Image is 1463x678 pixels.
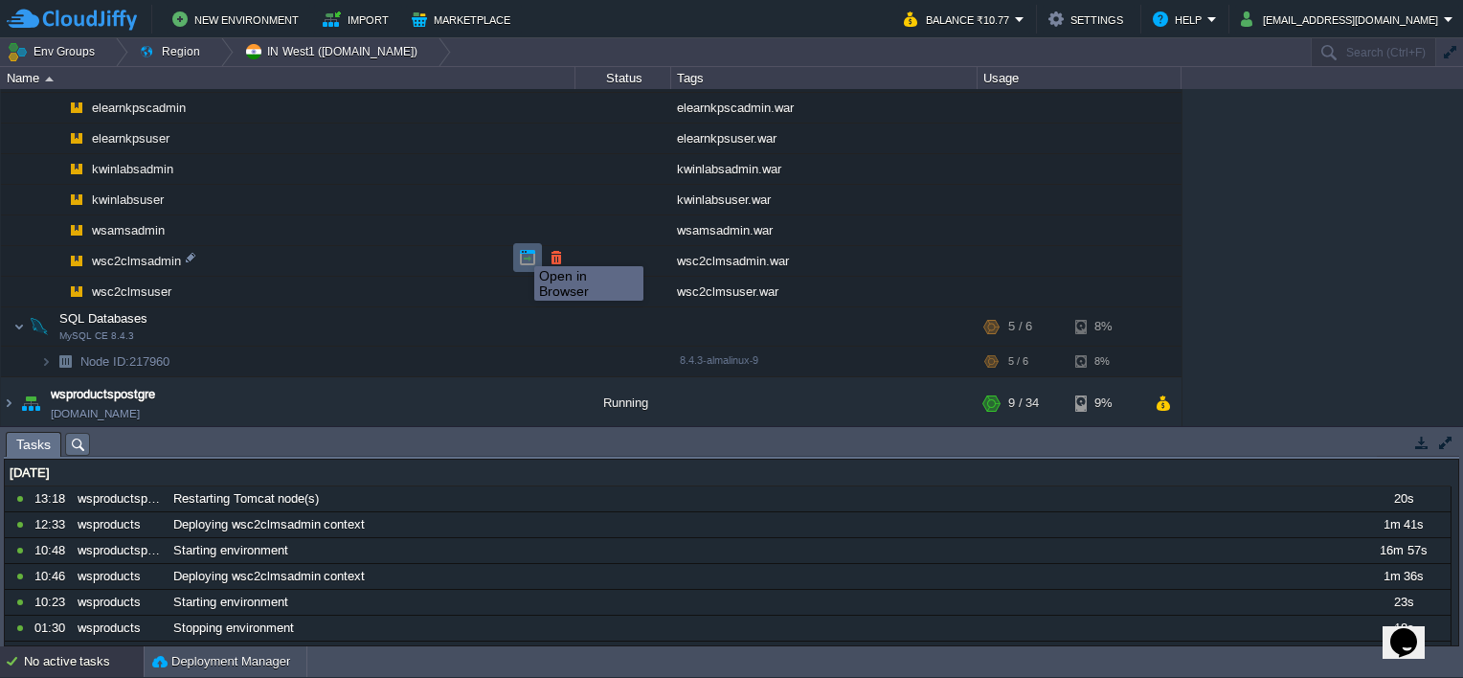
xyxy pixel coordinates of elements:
img: AMDAwAAAACH5BAEAAAAALAAAAAABAAEAAAICRAEAOw== [52,154,63,184]
div: elearnkpsuser.war [671,124,978,153]
img: AMDAwAAAACH5BAEAAAAALAAAAAABAAEAAAICRAEAOw== [63,124,90,153]
button: Help [1153,8,1207,31]
a: wsc2clmsadmin [90,253,184,269]
span: Starting environment [173,594,288,611]
a: kwinlabsuser [90,192,167,208]
a: wsproductspostgre [51,385,155,404]
div: 5 / 6 [1008,347,1028,376]
span: Deploying wsc2clmsadmin context [173,516,365,533]
iframe: chat widget [1383,601,1444,659]
span: Starting environment [173,542,288,559]
img: AMDAwAAAACH5BAEAAAAALAAAAAABAAEAAAICRAEAOw== [52,185,63,215]
div: Open in Browser [539,268,639,299]
span: Stopping environment [173,620,294,637]
span: Tasks [16,433,51,457]
div: 8% [1075,347,1137,376]
img: AMDAwAAAACH5BAEAAAAALAAAAAABAAEAAAICRAEAOw== [52,246,63,276]
a: kwinlabsadmin [90,161,176,177]
img: AMDAwAAAACH5BAEAAAAALAAAAAABAAEAAAICRAEAOw== [63,246,90,276]
button: [EMAIL_ADDRESS][DOMAIN_NAME] [1241,8,1444,31]
img: AMDAwAAAACH5BAEAAAAALAAAAAABAAEAAAICRAEAOw== [13,307,25,346]
div: 1m 41s [1356,512,1450,537]
div: Status [576,67,670,89]
div: wsc2clmsadmin.war [671,246,978,276]
div: 15m 17s [1356,642,1450,667]
div: Name [2,67,574,89]
button: Import [323,8,394,31]
span: Deploying wsc2clmsadmin context [173,568,365,585]
div: wsproducts [73,616,167,641]
img: AMDAwAAAACH5BAEAAAAALAAAAAABAAEAAAICRAEAOw== [17,377,44,429]
a: wsamsadmin [90,222,168,238]
img: AMDAwAAAACH5BAEAAAAALAAAAAABAAEAAAICRAEAOw== [63,277,90,306]
img: AMDAwAAAACH5BAEAAAAALAAAAAABAAEAAAICRAEAOw== [63,215,90,245]
div: wsproductspostgre [73,486,167,511]
div: wsproducts [73,590,167,615]
div: Tags [672,67,977,89]
img: AMDAwAAAACH5BAEAAAAALAAAAAABAAEAAAICRAEAOw== [52,277,63,306]
img: AMDAwAAAACH5BAEAAAAALAAAAAABAAEAAAICRAEAOw== [1,377,16,429]
button: Region [139,38,207,65]
img: AMDAwAAAACH5BAEAAAAALAAAAAABAAEAAAICRAEAOw== [26,307,53,346]
div: 8% [1075,307,1137,346]
div: wsproductspostgre [73,642,167,667]
img: AMDAwAAAACH5BAEAAAAALAAAAAABAAEAAAICRAEAOw== [63,154,90,184]
div: elearnkpscadmin.war [671,93,978,123]
a: elearnkpsuser [90,130,172,147]
span: 8.4.3-almalinux-9 [680,354,758,366]
div: wsc2clmsuser.war [671,277,978,306]
div: wsproducts [73,564,167,589]
img: AMDAwAAAACH5BAEAAAAALAAAAAABAAEAAAICRAEAOw== [52,215,63,245]
div: 13:18 [34,486,71,511]
img: AMDAwAAAACH5BAEAAAAALAAAAAABAAEAAAICRAEAOw== [63,93,90,123]
a: elearnkpscadmin [90,100,189,116]
a: SQL DatabasesMySQL CE 8.4.3 [57,311,150,326]
a: Node ID:217960 [79,353,172,370]
div: 16m 57s [1356,538,1450,563]
div: 12:33 [34,512,71,537]
div: wsamsadmin.war [671,215,978,245]
a: wsc2clmsuser [90,283,174,300]
div: 1m 36s [1356,564,1450,589]
div: 5 / 6 [1008,307,1032,346]
span: 217960 [79,353,172,370]
img: AMDAwAAAACH5BAEAAAAALAAAAAABAAEAAAICRAEAOw== [52,93,63,123]
span: MySQL CE 8.4.3 [59,330,134,342]
div: No active tasks [24,646,144,677]
div: 18s [1356,616,1450,641]
div: [DATE] [5,461,1451,486]
div: wsproductspostgre [73,538,167,563]
button: Deployment Manager [152,652,290,671]
button: Marketplace [412,8,516,31]
div: 9 / 34 [1008,377,1039,429]
div: 9% [1075,377,1137,429]
div: Running [575,377,671,429]
div: 10:23 [34,590,71,615]
div: wsproducts [73,512,167,537]
img: AMDAwAAAACH5BAEAAAAALAAAAAABAAEAAAICRAEAOw== [52,347,79,376]
img: AMDAwAAAACH5BAEAAAAALAAAAAABAAEAAAICRAEAOw== [40,347,52,376]
div: 23s [1356,590,1450,615]
div: kwinlabsadmin.war [671,154,978,184]
button: Settings [1048,8,1129,31]
span: Restarting Tomcat node(s) [173,490,319,508]
img: CloudJiffy [7,8,137,32]
div: 10:48 [34,538,71,563]
span: Node ID: [80,354,129,369]
button: Balance ₹10.77 [904,8,1015,31]
div: 20s [1356,486,1450,511]
img: AMDAwAAAACH5BAEAAAAALAAAAAABAAEAAAICRAEAOw== [45,77,54,81]
button: IN West1 ([DOMAIN_NAME]) [244,38,424,65]
div: 10:46 [34,564,71,589]
div: Usage [979,67,1181,89]
div: 01:30 [34,642,71,667]
span: SQL Databases [57,310,150,327]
